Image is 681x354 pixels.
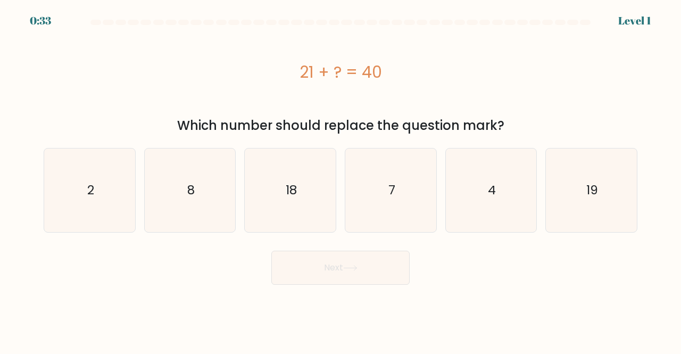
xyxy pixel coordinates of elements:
[618,13,651,29] div: Level 1
[30,13,51,29] div: 0:33
[388,182,395,199] text: 7
[44,60,637,84] div: 21 + ? = 40
[187,182,195,199] text: 8
[286,182,297,199] text: 18
[271,251,410,285] button: Next
[87,182,94,199] text: 2
[50,116,631,135] div: Which number should replace the question mark?
[586,182,598,199] text: 19
[488,182,496,199] text: 4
